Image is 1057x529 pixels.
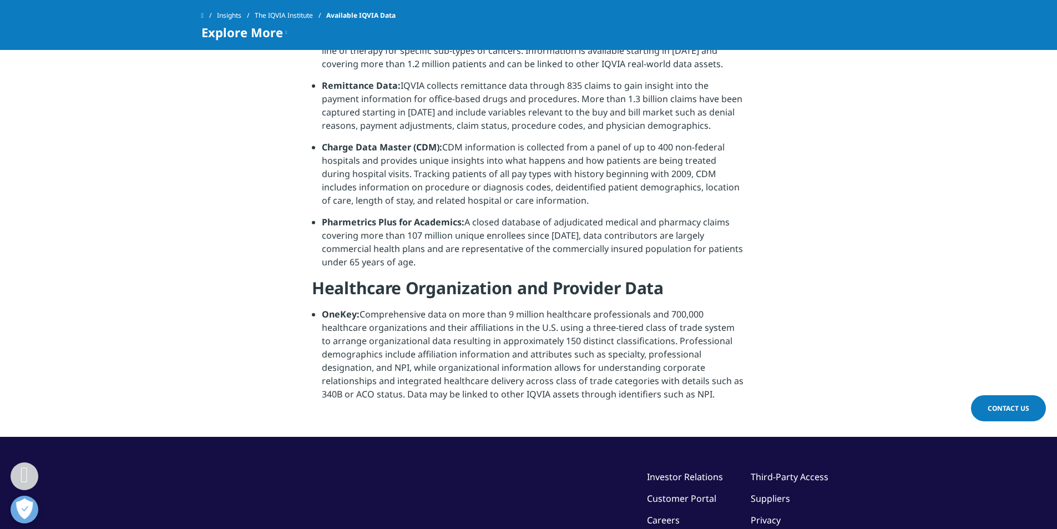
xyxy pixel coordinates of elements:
[647,514,680,526] a: Careers
[217,6,255,26] a: Insights
[326,6,396,26] span: Available IQVIA Data
[255,6,326,26] a: The IQVIA Institute
[312,277,745,308] h4: Healthcare Organization and Provider Data
[751,492,790,505] a: Suppliers
[322,308,745,409] li: Comprehensive data on more than 9 million healthcare professionals and 700,000 healthcare organiz...
[11,496,38,523] button: Open Preferences
[322,79,745,140] li: IQVIA collects remittance data through 835 claims to gain insight into the payment information fo...
[751,471,828,483] a: Third-Party Access
[322,79,401,92] strong: Remittance Data:
[322,216,464,228] strong: Pharmetrics Plus for Academics:
[751,514,781,526] a: Privacy
[988,404,1029,413] span: Contact Us
[201,26,283,39] span: Explore More
[971,395,1046,421] a: Contact Us
[322,308,360,320] strong: OneKey:
[322,140,745,215] li: CDM information is collected from a panel of up to 400 non-federal hospitals and provides unique ...
[322,141,442,153] strong: Charge Data Master (CDM):
[647,471,723,483] a: Investor Relations
[647,492,716,505] a: Customer Portal
[322,215,745,277] li: A closed database of adjudicated medical and pharmacy claims covering more than 107 million uniqu...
